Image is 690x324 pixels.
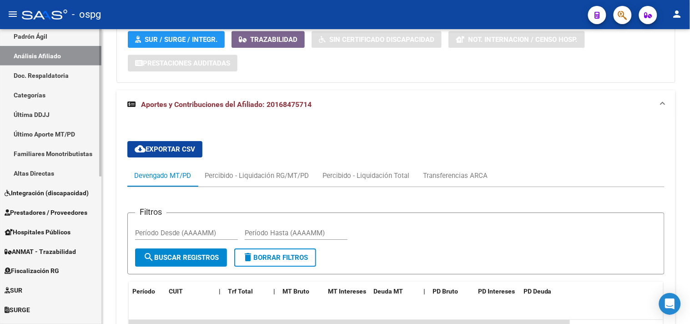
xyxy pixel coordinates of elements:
button: Prestaciones Auditadas [128,55,237,71]
datatable-header-cell: Deuda MT [370,282,420,301]
span: MT Intereses [328,288,366,295]
datatable-header-cell: | [420,282,429,301]
span: Deuda MT [373,288,403,295]
datatable-header-cell: | [270,282,279,301]
button: Trazabilidad [232,31,305,48]
span: Prestadores / Proveedores [5,208,87,218]
span: Buscar Registros [143,253,219,262]
datatable-header-cell: PD Bruto [429,282,474,301]
span: Trazabilidad [250,35,297,44]
mat-icon: menu [7,9,18,20]
h3: Filtros [135,206,166,218]
span: Hospitales Públicos [5,227,71,237]
span: Borrar Filtros [242,253,308,262]
button: SUR / SURGE / INTEGR. [128,31,225,48]
span: Not. Internacion / Censo Hosp. [468,35,578,44]
button: Exportar CSV [127,141,202,157]
datatable-header-cell: MT Intereses [324,282,370,301]
datatable-header-cell: MT Bruto [279,282,324,301]
span: PD Deuda [524,288,552,295]
datatable-header-cell: CUIT [165,282,215,301]
span: SUR [5,286,22,296]
mat-icon: search [143,252,154,263]
span: Integración (discapacidad) [5,188,89,198]
button: Not. Internacion / Censo Hosp. [448,31,585,48]
span: CUIT [169,288,183,295]
span: PD Intereses [478,288,515,295]
span: Sin Certificado Discapacidad [329,35,434,44]
span: SUR / SURGE / INTEGR. [145,35,217,44]
datatable-header-cell: Período [129,282,165,301]
div: Percibido - Liquidación RG/MT/PD [205,171,309,181]
div: Devengado MT/PD [134,171,191,181]
span: | [423,288,425,295]
span: Período [132,288,155,295]
mat-icon: delete [242,252,253,263]
mat-icon: cloud_download [135,143,146,154]
datatable-header-cell: PD Intereses [474,282,520,301]
button: Borrar Filtros [234,248,316,267]
div: Transferencias ARCA [423,171,488,181]
span: Aportes y Contribuciones del Afiliado: 20168475714 [141,100,312,109]
span: Prestaciones Auditadas [143,59,230,67]
mat-expansion-panel-header: Aportes y Contribuciones del Afiliado: 20168475714 [116,90,675,119]
datatable-header-cell: | [215,282,224,301]
span: ANMAT - Trazabilidad [5,247,76,257]
div: Open Intercom Messenger [659,293,681,315]
mat-icon: person [672,9,683,20]
datatable-header-cell: PD Deuda [520,282,570,301]
span: Fiscalización RG [5,266,59,276]
span: | [219,288,221,295]
datatable-header-cell: Trf Total [224,282,270,301]
span: SURGE [5,305,30,315]
button: Sin Certificado Discapacidad [312,31,442,48]
span: PD Bruto [433,288,458,295]
span: | [273,288,275,295]
button: Buscar Registros [135,248,227,267]
span: MT Bruto [282,288,309,295]
span: Exportar CSV [135,145,195,153]
span: Trf Total [228,288,253,295]
span: - ospg [72,5,101,25]
div: Percibido - Liquidación Total [322,171,409,181]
